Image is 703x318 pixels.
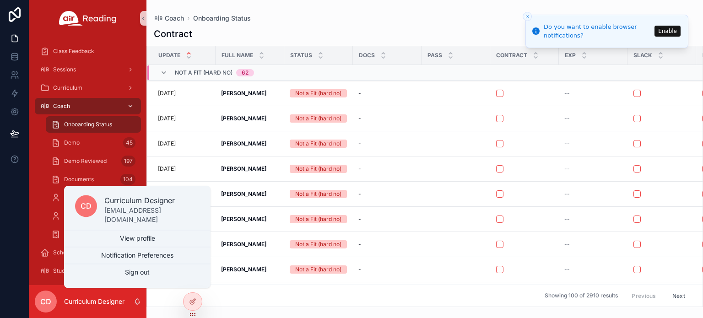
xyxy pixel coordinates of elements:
strong: [PERSON_NAME] [221,266,266,273]
a: Demo45 [46,135,141,151]
a: Class Feedback [35,43,141,59]
a: Onboarding Status [193,14,251,23]
span: Showing 100 of 2910 results [545,292,618,300]
span: Demo Reviewed [64,157,107,165]
a: -- [564,190,622,198]
a: - [358,90,416,97]
a: Not a Fit (hard no) [290,89,347,97]
span: -- [564,140,570,147]
button: Notification Preferences [64,247,211,264]
a: Not a Fit (hard no) [290,114,347,123]
span: -- [564,115,570,122]
div: 45 [123,137,135,148]
div: 197 [121,156,135,167]
span: - [358,90,361,97]
a: Not a Fit (hard no) [290,265,347,274]
strong: [PERSON_NAME] [221,165,266,172]
a: - [358,115,416,122]
a: [PERSON_NAME] [221,140,279,147]
a: [DATE] [158,165,210,172]
span: Curriculum [53,84,82,92]
a: -- [564,90,622,97]
a: Not a Fit (hard no) [290,215,347,223]
a: Students [35,263,141,279]
a: Not a Fit (hard no) [290,240,347,248]
div: scrollable content [29,37,146,285]
a: -- [564,216,622,223]
span: - [358,216,361,223]
span: -- [564,241,570,248]
p: [EMAIL_ADDRESS][DOMAIN_NAME] [104,206,200,224]
div: 104 [120,174,135,185]
p: [DATE] [158,115,176,122]
button: Sign out [64,264,211,280]
strong: [PERSON_NAME] [221,190,266,197]
a: Onboarding Status [46,116,141,133]
span: Contract [496,52,527,59]
span: Update [158,52,180,59]
div: Do you want to enable browser notifications? [544,22,652,40]
a: Not a Fit (hard no) [290,140,347,148]
p: Curriculum Designer [64,297,124,306]
span: Students [53,267,76,275]
span: Not a Fit (hard no) [175,69,233,76]
button: Next [666,289,692,303]
a: [PERSON_NAME] [221,266,279,273]
a: - [358,140,416,147]
span: Documents [64,176,94,183]
a: Schools [35,244,141,261]
a: Inactive Account [46,208,141,224]
span: Full name [222,52,253,59]
span: Schools [53,249,74,256]
a: [PERSON_NAME] [221,115,279,122]
a: Accounts [46,226,141,243]
span: Onboarding Status [64,121,112,128]
span: - [358,190,361,198]
a: [PERSON_NAME] [221,190,279,198]
span: Pass [427,52,442,59]
a: -- [564,241,622,248]
span: Coach [165,14,184,23]
span: - [358,241,361,248]
a: Coach [154,14,184,23]
span: Coach [53,102,70,110]
a: [DATE] [158,140,210,147]
div: Not a Fit (hard no) [295,190,341,198]
a: Sessions [35,61,141,78]
a: -- [564,140,622,147]
div: Not a Fit (hard no) [295,114,341,123]
strong: [PERSON_NAME] [221,90,266,97]
div: Not a Fit (hard no) [295,215,341,223]
a: - [358,190,416,198]
span: CD [81,200,92,211]
a: [DATE] [158,90,210,97]
span: Exp [565,52,576,59]
a: Coach [35,98,141,114]
span: Demo [64,139,80,146]
a: New Coaches Review [46,189,141,206]
a: [PERSON_NAME] [221,241,279,248]
p: [DATE] [158,165,176,172]
a: View profile [64,230,211,247]
a: [PERSON_NAME] [221,90,279,97]
p: [DATE] [158,90,176,97]
span: Docs [359,52,375,59]
a: [PERSON_NAME] [221,165,279,172]
strong: [PERSON_NAME] [221,115,266,122]
strong: [PERSON_NAME] [221,216,266,222]
span: -- [564,216,570,223]
a: [PERSON_NAME] [221,216,279,223]
strong: [PERSON_NAME] [221,241,266,248]
a: - [358,216,416,223]
a: -- [564,165,622,172]
div: Not a Fit (hard no) [295,265,341,274]
span: -- [564,190,570,198]
a: - [358,241,416,248]
a: Not a Fit (hard no) [290,190,347,198]
span: Slack [633,52,652,59]
strong: [PERSON_NAME] [221,140,266,147]
img: App logo [59,11,117,26]
p: Curriculum Designer [104,195,200,206]
span: -- [564,90,570,97]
